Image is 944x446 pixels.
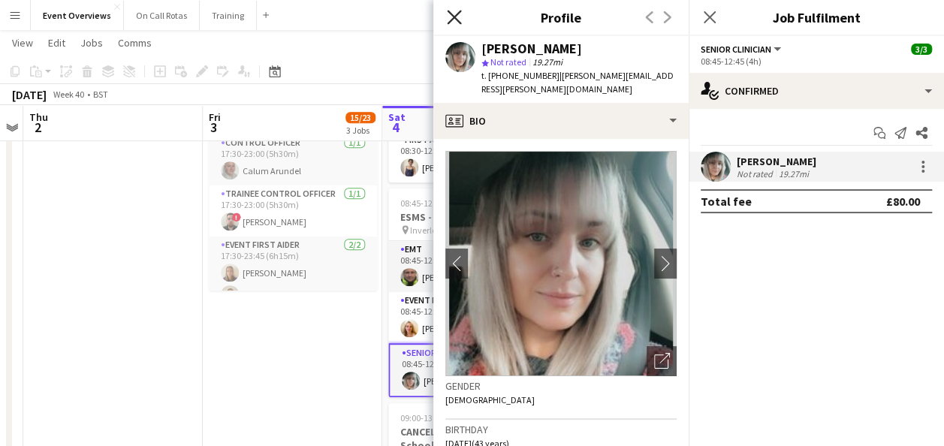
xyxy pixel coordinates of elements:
[701,44,771,55] span: Senior Clinician
[29,110,48,124] span: Thu
[689,8,944,27] h3: Job Fulfilment
[400,412,461,423] span: 09:00-13:00 (4h)
[445,151,677,376] img: Crew avatar or photo
[410,225,501,236] span: Inverleith Playing Fields
[12,36,33,50] span: View
[48,36,65,50] span: Edit
[490,56,526,68] span: Not rated
[388,343,556,397] app-card-role: Senior Clinician1/108:45-12:45 (4h)[PERSON_NAME]
[481,42,582,56] div: [PERSON_NAME]
[388,110,406,124] span: Sat
[6,33,39,53] a: View
[388,188,556,397] app-job-card: 08:45-12:45 (4h)3/3ESMS - Inverleith Inverleith Playing Fields3 RolesEMT1/108:45-12:45 (4h)[PERSO...
[232,212,241,221] span: !
[701,56,932,67] div: 08:45-12:45 (4h)
[701,44,783,55] button: Senior Clinician
[209,134,377,185] app-card-role: Control Officer1/117:30-23:00 (5h30m)Calum Arundel
[701,194,752,209] div: Total fee
[445,394,535,405] span: [DEMOGRAPHIC_DATA]
[737,168,776,179] div: Not rated
[80,36,103,50] span: Jobs
[124,1,200,30] button: On Call Rotas
[445,423,677,436] h3: Birthday
[911,44,932,55] span: 3/3
[433,8,689,27] h3: Profile
[388,131,556,182] app-card-role: First Aid Lead1/108:30-12:30 (4h)[PERSON_NAME]
[345,112,375,123] span: 15/23
[776,168,812,179] div: 19.27mi
[118,36,152,50] span: Comms
[209,110,221,124] span: Fri
[209,185,377,237] app-card-role: Trainee Control Officer1/117:30-23:00 (5h30m)![PERSON_NAME]
[93,89,108,100] div: BST
[50,89,87,100] span: Week 40
[388,241,556,292] app-card-role: EMT1/108:45-12:45 (4h)[PERSON_NAME]
[209,237,377,309] app-card-role: Event First Aider2/217:30-23:45 (6h15m)[PERSON_NAME][PERSON_NAME]
[689,73,944,109] div: Confirmed
[42,33,71,53] a: Edit
[445,379,677,393] h3: Gender
[886,194,920,209] div: £80.00
[529,56,565,68] span: 19.27mi
[27,119,48,136] span: 2
[388,292,556,343] app-card-role: Event First Aider1/108:45-12:45 (4h)[PERSON_NAME]
[207,119,221,136] span: 3
[388,210,556,224] h3: ESMS - Inverleith
[12,87,47,102] div: [DATE]
[737,155,816,168] div: [PERSON_NAME]
[74,33,109,53] a: Jobs
[647,346,677,376] div: Open photos pop-in
[200,1,257,30] button: Training
[386,119,406,136] span: 4
[346,125,375,136] div: 3 Jobs
[481,70,674,95] span: | [PERSON_NAME][EMAIL_ADDRESS][PERSON_NAME][DOMAIN_NAME]
[433,103,689,139] div: Bio
[209,68,377,291] app-job-card: 17:30-23:45 (6h15m)11/11CANCELLED - Edinburgh Rugby | [GEOGRAPHIC_DATA] [GEOGRAPHIC_DATA]5 RolesC...
[400,197,461,209] span: 08:45-12:45 (4h)
[481,70,559,81] span: t. [PHONE_NUMBER]
[112,33,158,53] a: Comms
[31,1,124,30] button: Event Overviews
